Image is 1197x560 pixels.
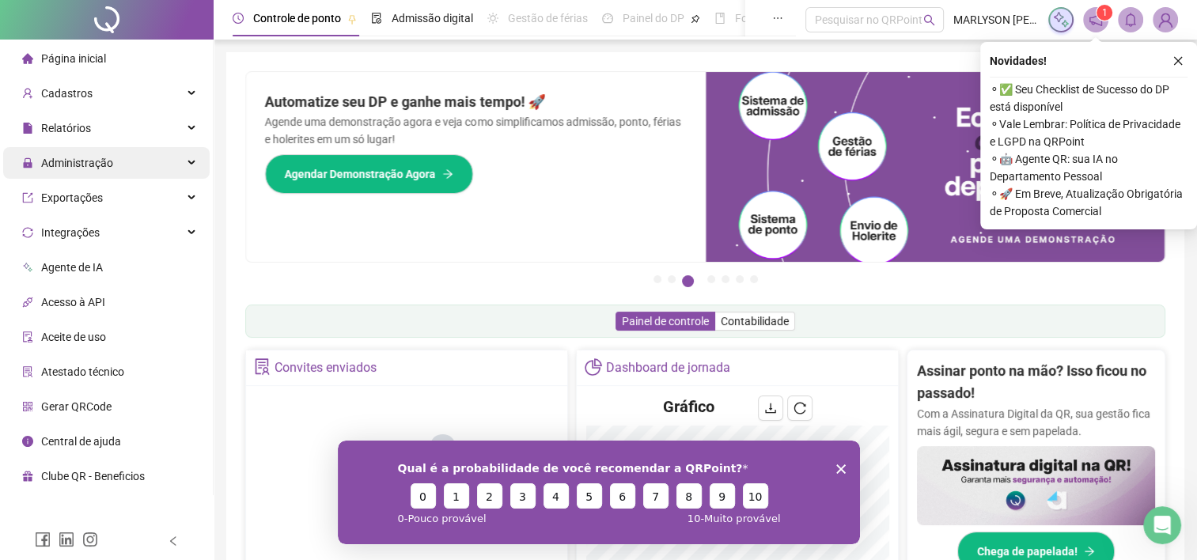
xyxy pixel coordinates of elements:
[334,520,479,537] div: Não há dados
[585,358,601,375] span: pie-chart
[923,14,935,26] span: search
[1089,13,1103,27] span: notification
[794,402,806,414] span: reload
[41,296,105,308] span: Acesso à API
[22,366,33,377] span: solution
[22,401,33,412] span: qrcode
[41,122,91,134] span: Relatórios
[41,87,93,100] span: Cadastros
[1172,55,1184,66] span: close
[275,354,377,381] div: Convites enviados
[668,275,676,283] button: 2
[265,91,687,113] h2: Automatize seu DP e ganhe mais tempo! 🚀
[622,315,709,327] span: Painel de controle
[487,13,498,24] span: sun
[347,14,357,24] span: pushpin
[917,446,1155,525] img: banner%2F02c71560-61a6-44d4-94b9-c8ab97240462.png
[254,358,271,375] span: solution
[59,532,74,547] span: linkedin
[1123,13,1138,27] span: bell
[736,275,744,283] button: 6
[714,13,725,24] span: book
[22,436,33,447] span: info-circle
[990,81,1188,115] span: ⚬ ✅ Seu Checklist de Sucesso do DP está disponível
[22,297,33,308] span: api
[22,227,33,238] span: sync
[691,14,700,24] span: pushpin
[233,13,244,24] span: clock-circle
[623,12,684,25] span: Painel do DP
[22,471,33,482] span: gift
[606,354,730,381] div: Dashboard de jornada
[1102,7,1108,18] span: 1
[22,331,33,342] span: audit
[285,165,436,183] span: Agendar Demonstração Agora
[764,402,777,414] span: download
[392,12,473,25] span: Admissão digital
[22,157,33,168] span: lock
[990,52,1047,70] span: Novidades !
[750,275,758,283] button: 7
[1097,5,1112,21] sup: 1
[41,261,103,274] span: Agente de IA
[990,115,1188,150] span: ⚬ Vale Lembrar: Política de Privacidade e LGPD na QRPoint
[41,470,145,482] span: Clube QR - Beneficios
[953,11,1039,28] span: MARLYSON [PERSON_NAME]
[338,441,860,544] iframe: Pesquisa da QRPoint
[35,532,51,547] span: facebook
[990,150,1188,185] span: ⚬ 🤖 Agente QR: sua IA no Departamento Pessoal
[1143,506,1181,544] iframe: Intercom live chat
[1084,546,1095,557] span: arrow-right
[602,13,613,24] span: dashboard
[41,365,124,378] span: Atestado técnico
[977,543,1078,560] span: Chega de papelada!
[722,275,729,283] button: 5
[772,13,783,24] span: ellipsis
[707,275,715,283] button: 4
[508,12,588,25] span: Gestão de férias
[265,113,687,148] p: Agende uma demonstração agora e veja como simplificamos admissão, ponto, férias e holerites em um...
[41,435,121,448] span: Central de ajuda
[682,275,694,287] button: 3
[735,12,836,25] span: Folha de pagamento
[663,395,714,418] h4: Gráfico
[41,400,112,413] span: Gerar QRCode
[706,72,1165,262] img: banner%2Fd57e337e-a0d3-4837-9615-f134fc33a8e6.png
[917,360,1155,405] h2: Assinar ponto na mão? Isso ficou no passado!
[721,315,789,327] span: Contabilidade
[22,88,33,99] span: user-add
[1052,11,1070,28] img: sparkle-icon.fc2bf0ac1784a2077858766a79e2daf3.svg
[22,192,33,203] span: export
[41,226,100,239] span: Integrações
[22,123,33,134] span: file
[653,275,661,283] button: 1
[253,12,341,25] span: Controle de ponto
[1153,8,1177,32] img: 87297
[41,191,103,204] span: Exportações
[990,185,1188,220] span: ⚬ 🚀 Em Breve, Atualização Obrigatória de Proposta Comercial
[41,331,106,343] span: Aceite de uso
[22,53,33,64] span: home
[168,535,179,547] span: left
[82,532,98,547] span: instagram
[442,168,453,180] span: arrow-right
[41,52,106,65] span: Página inicial
[41,157,113,169] span: Administração
[917,405,1155,440] p: Com a Assinatura Digital da QR, sua gestão fica mais ágil, segura e sem papelada.
[265,154,473,194] button: Agendar Demonstração Agora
